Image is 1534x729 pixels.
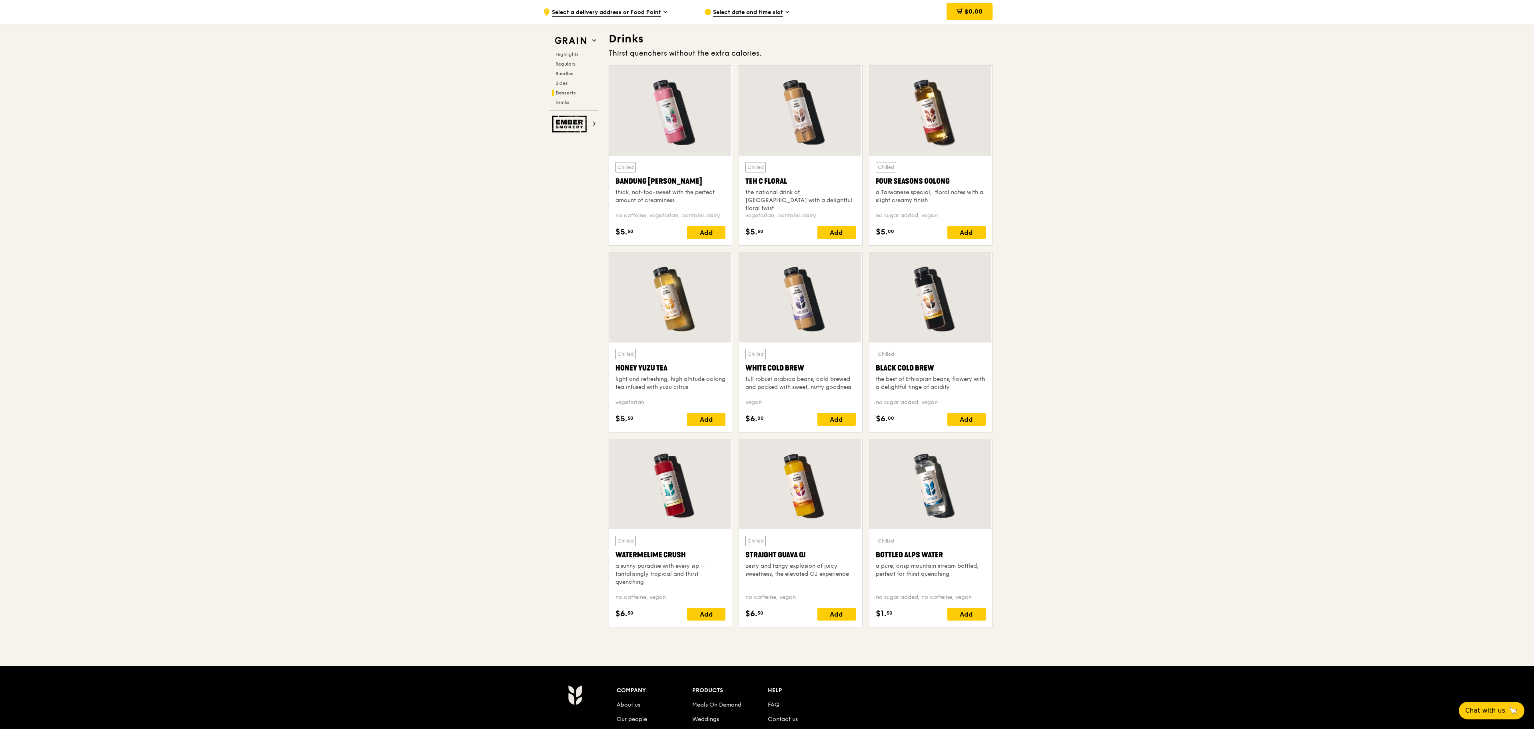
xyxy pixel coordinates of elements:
div: Bottled Alps Water [876,549,986,561]
span: 00 [888,228,894,234]
div: Add [947,226,986,239]
span: $6. [745,413,757,425]
img: Ember Smokery web logo [552,116,589,132]
span: 00 [888,415,894,421]
span: 50 [887,610,893,616]
a: FAQ [768,701,779,708]
img: Grain web logo [552,34,589,48]
span: $1. [876,608,887,620]
div: thick, not-too-sweet with the perfect amount of creaminess [615,188,725,204]
h3: Drinks [609,32,993,46]
div: Chilled [745,536,766,546]
div: Straight Guava OJ [745,549,855,561]
div: Add [817,608,856,621]
span: $6. [615,608,627,620]
span: $0.00 [965,8,983,15]
div: no sugar added, vegan [876,399,986,407]
div: Bandung [PERSON_NAME] [615,176,725,187]
span: $5. [615,413,627,425]
span: 🦙 [1508,706,1518,715]
a: About us [617,701,640,708]
div: Chilled [876,536,896,546]
div: zesty and tangy explosion of juicy sweetness, the elevated OJ experience [745,562,855,578]
div: light and refreshing, high altitude oolong tea infused with yuzu citrus [615,375,725,391]
span: 50 [757,228,763,234]
span: Bundles [555,71,573,76]
span: Regulars [555,61,575,67]
div: Honey Yuzu Tea [615,362,725,374]
div: the national drink of [GEOGRAPHIC_DATA] with a delightful floral twist [745,188,855,212]
span: Sides [555,80,567,86]
div: a pure, crisp mountain stream bottled, perfect for thirst quenching [876,562,986,578]
span: 50 [627,610,633,616]
div: Help [768,685,843,696]
div: Chilled [615,162,636,172]
div: no caffeine, vegan [615,593,725,601]
div: Chilled [615,349,636,359]
div: Chilled [876,162,896,172]
div: a Taiwanese special, floral notes with a slight creamy finish [876,188,986,204]
div: White Cold Brew [745,362,855,374]
div: no caffeine, vegan [745,593,855,601]
div: the best of Ethiopian beans, flowery with a delightful tinge of acidity [876,375,986,391]
span: Desserts [555,90,576,96]
a: Meals On Demand [692,701,741,708]
div: Chilled [876,349,896,359]
div: no caffeine, vegetarian, contains dairy [615,212,725,220]
div: full robust arabica beans, cold brewed and packed with sweet, nutty goodness [745,375,855,391]
div: a sunny paradise with every sip – tantalisingly tropical and thirst-quenching [615,562,725,586]
span: $6. [745,608,757,620]
div: Add [817,413,856,426]
div: Black Cold Brew [876,362,986,374]
div: Add [817,226,856,239]
span: 50 [627,415,633,421]
a: Contact us [768,716,798,723]
span: 50 [627,228,633,234]
div: vegan [745,399,855,407]
span: $5. [745,226,757,238]
span: Select date and time slot [713,8,783,17]
img: Grain [568,685,582,705]
div: Chilled [745,349,766,359]
span: $5. [615,226,627,238]
div: Add [687,413,725,426]
div: Chilled [745,162,766,172]
a: Weddings [692,716,719,723]
span: 50 [757,610,763,616]
span: Chat with us [1465,706,1505,715]
div: Company [617,685,692,696]
span: $5. [876,226,888,238]
span: Drinks [555,100,569,105]
div: Four Seasons Oolong [876,176,986,187]
div: Teh C Floral [745,176,855,187]
div: Add [687,608,725,621]
div: Add [947,608,986,621]
a: Our people [617,716,647,723]
div: Thirst quenchers without the extra calories. [609,48,993,59]
span: $6. [876,413,888,425]
div: Products [692,685,768,696]
span: Highlights [555,52,578,57]
div: no sugar added, vegan [876,212,986,220]
div: Chilled [615,536,636,546]
div: Watermelime Crush [615,549,725,561]
span: 00 [757,415,764,421]
div: Add [687,226,725,239]
div: no sugar added, no caffeine, vegan [876,593,986,601]
div: Add [947,413,986,426]
div: vegetarian, contains dairy [745,212,855,220]
button: Chat with us🦙 [1459,702,1524,719]
div: vegetarian [615,399,725,407]
span: Select a delivery address or Food Point [552,8,661,17]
